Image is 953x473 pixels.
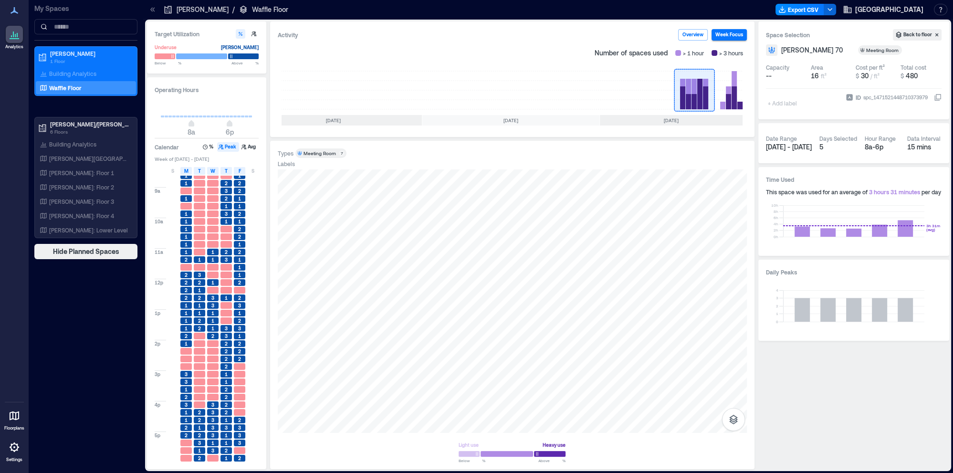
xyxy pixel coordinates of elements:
span: 1 [225,455,228,462]
span: 12p [155,279,163,286]
span: 3 [238,424,241,431]
div: Data Interval [907,135,941,142]
tspan: 10h [771,203,778,208]
span: ID [856,93,861,102]
span: 2 [225,401,228,408]
span: ft² [821,73,827,79]
span: 2 [185,272,188,278]
span: 3p [155,371,160,378]
span: 1 [225,294,228,301]
h3: Daily Peaks [766,267,942,277]
span: 3 [185,378,188,385]
span: 2 [225,409,228,416]
span: 3 [225,424,228,431]
span: 1 [211,279,214,286]
div: 8a - 6p [865,142,900,152]
div: Date Range [766,135,797,142]
span: 1 [238,264,241,271]
span: T [225,167,228,175]
span: / ft² [870,73,880,79]
p: [PERSON_NAME] [50,50,130,57]
span: 2p [155,340,160,347]
span: 10a [155,218,163,225]
div: Number of spaces used [591,44,747,62]
span: 1 [238,310,241,316]
span: 2 [198,455,201,462]
span: $ [856,73,859,79]
span: 1 [211,256,214,263]
span: 2 [185,256,188,263]
span: 1 [198,447,201,454]
span: 3 [198,440,201,446]
span: 1 [185,340,188,347]
span: 3 [225,256,228,263]
div: Light use [459,440,479,450]
button: Export CSV [775,4,824,15]
div: Underuse [155,42,177,52]
span: 2 [225,363,228,370]
span: 2 [238,226,241,232]
tspan: 2h [773,228,778,232]
div: Capacity [766,63,789,71]
button: [GEOGRAPHIC_DATA] [840,2,926,17]
span: 2 [211,333,214,339]
span: 1 [198,310,201,316]
span: 2 [225,394,228,400]
tspan: 0 [775,319,778,324]
span: 3 [238,440,241,446]
span: 3 [211,409,214,416]
span: $ [901,73,904,79]
span: 2 [198,432,201,439]
tspan: 1 [775,311,778,316]
p: [PERSON_NAME]: Floor 1 [49,169,114,177]
tspan: 6h [773,215,778,220]
span: 2 [198,417,201,423]
span: 2 [185,279,188,286]
span: 3 [211,447,214,454]
span: 3 [238,325,241,332]
span: 1 [211,249,214,255]
div: Heavy use [543,440,566,450]
span: 1 [185,317,188,324]
p: Floorplans [4,425,24,431]
span: 1 [225,417,228,423]
a: Analytics [2,23,26,53]
p: Building Analytics [49,70,96,77]
span: 3 [211,302,214,309]
span: 2 [238,294,241,301]
span: 2 [238,317,241,324]
span: 1 [185,249,188,255]
span: 1 [185,386,188,393]
button: Back to floor [893,29,942,41]
button: Hide Planned Spaces [34,244,137,259]
tspan: 2 [775,304,778,308]
span: 3 [225,188,228,194]
h3: Operating Hours [155,85,259,95]
span: 2 [185,287,188,294]
button: Week Focus [712,29,747,41]
button: -- [766,71,807,81]
span: 2 [238,356,241,362]
span: 6p [226,128,234,136]
span: 1 [185,180,188,187]
a: Floorplans [1,404,27,434]
span: 2 [238,455,241,462]
div: Days Selected [819,135,857,142]
span: 1 [185,409,188,416]
div: This space was used for an average of per day [766,188,942,196]
span: 5p [155,432,160,439]
span: 1p [155,310,160,316]
span: 2 [225,386,228,393]
span: 3 [211,401,214,408]
span: 16 [811,72,819,80]
p: [PERSON_NAME] [177,5,229,14]
p: [PERSON_NAME]: Floor 2 [49,183,114,191]
span: 2 [225,348,228,355]
p: Building Analytics [49,140,96,148]
span: 1 [211,310,214,316]
span: 9a [155,188,160,194]
span: 2 [198,317,201,324]
div: [DATE] [422,115,599,126]
p: [PERSON_NAME]: Floor 3 [49,198,114,205]
span: 2 [198,325,201,332]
